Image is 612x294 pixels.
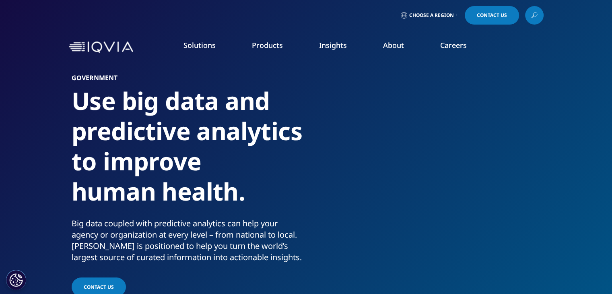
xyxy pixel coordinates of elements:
[72,218,303,263] div: Big data coupled with predictive analytics can help your agency or organization at every level – ...
[409,12,454,19] span: Choose a Region
[183,40,216,50] a: Solutions
[383,40,404,50] a: About
[252,40,283,50] a: Products
[319,40,347,50] a: Insights
[72,86,303,218] h1: Use big data and predictive analytics to improve human health.
[6,270,26,290] button: Cookies Settings
[136,28,544,66] nav: Primary
[325,75,540,236] img: 549_custom-photo_professionals-analyzing-screen_600.jpg
[84,284,114,290] span: Contact Us
[72,75,303,86] h6: Government
[477,13,507,18] span: Contact Us
[465,6,519,25] a: Contact Us
[440,40,467,50] a: Careers
[69,41,133,53] img: IQVIA Healthcare Information Technology and Pharma Clinical Research Company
